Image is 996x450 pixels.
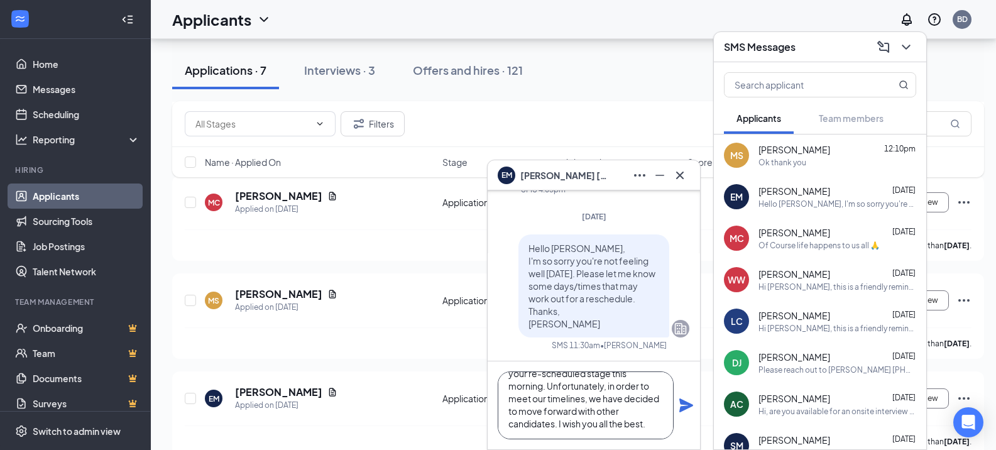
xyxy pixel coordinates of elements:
[944,437,970,446] b: [DATE]
[205,156,281,168] span: Name · Applied On
[351,116,366,131] svg: Filter
[673,321,688,336] svg: Company
[235,189,322,203] h5: [PERSON_NAME]
[33,234,140,259] a: Job Postings
[600,340,667,351] span: • [PERSON_NAME]
[731,315,743,327] div: LC
[927,12,942,27] svg: QuestionInfo
[33,316,140,341] a: OnboardingCrown
[327,289,337,299] svg: Document
[873,37,894,57] button: ComposeMessage
[758,434,830,446] span: [PERSON_NAME]
[899,40,914,55] svg: ChevronDown
[341,111,405,136] button: Filter Filters
[442,294,557,307] div: Application
[892,185,916,195] span: [DATE]
[892,393,916,402] span: [DATE]
[33,259,140,284] a: Talent Network
[758,199,916,209] div: Hello [PERSON_NAME], I'm so sorry you're not feeling well [DATE]. Please let me know some days/ti...
[327,387,337,397] svg: Document
[33,133,141,146] div: Reporting
[208,197,220,208] div: MC
[679,398,694,413] svg: Plane
[944,241,970,250] b: [DATE]
[758,392,830,405] span: [PERSON_NAME]
[758,365,916,375] div: Please reach out to [PERSON_NAME] [PHONE_NUMBER] instead. Thank you!
[732,356,742,369] div: DJ
[896,37,916,57] button: ChevronDown
[876,40,891,55] svg: ComposeMessage
[582,212,606,221] span: [DATE]
[33,77,140,102] a: Messages
[892,268,916,278] span: [DATE]
[953,407,983,437] div: Open Intercom Messenger
[520,168,608,182] span: [PERSON_NAME] [PERSON_NAME]
[956,195,971,210] svg: Ellipses
[208,295,219,306] div: MS
[235,287,322,301] h5: [PERSON_NAME]
[956,391,971,406] svg: Ellipses
[884,144,916,153] span: 12:10pm
[33,209,140,234] a: Sourcing Tools
[209,393,219,404] div: EM
[892,351,916,361] span: [DATE]
[413,62,523,78] div: Offers and hires · 121
[758,323,916,334] div: Hi [PERSON_NAME], this is a friendly reminder that your meeting at [STREET_ADDRESS][PERSON_NAME] ...
[327,191,337,201] svg: Document
[758,185,830,197] span: [PERSON_NAME]
[758,143,830,156] span: [PERSON_NAME]
[730,190,743,203] div: EM
[724,40,796,54] h3: SMS Messages
[15,297,138,307] div: Team Management
[235,385,322,399] h5: [PERSON_NAME]
[730,149,743,162] div: MS
[14,13,26,25] svg: WorkstreamLogo
[442,196,557,209] div: Application
[736,112,781,124] span: Applicants
[687,156,713,168] span: Score
[630,165,650,185] button: Ellipses
[304,62,375,78] div: Interviews · 3
[652,168,667,183] svg: Minimize
[315,119,325,129] svg: ChevronDown
[758,309,830,322] span: [PERSON_NAME]
[758,240,880,251] div: Of Course life happens to us all 🙏
[632,168,647,183] svg: Ellipses
[235,203,337,216] div: Applied on [DATE]
[15,165,138,175] div: Hiring
[195,117,310,131] input: All Stages
[944,339,970,348] b: [DATE]
[552,340,600,351] div: SMS 11:30am
[956,293,971,308] svg: Ellipses
[730,232,744,244] div: MC
[498,371,674,439] textarea: Hello [PERSON_NAME], I understand you did not show for your re-scheduled stage this morning. Unfo...
[235,301,337,314] div: Applied on [DATE]
[892,310,916,319] span: [DATE]
[33,184,140,209] a: Applicants
[442,156,468,168] span: Stage
[758,226,830,239] span: [PERSON_NAME]
[33,391,140,416] a: SurveysCrown
[758,282,916,292] div: Hi [PERSON_NAME], this is a friendly reminder that your meeting at [STREET_ADDRESS][PERSON_NAME] ...
[650,165,670,185] button: Minimize
[950,119,960,129] svg: MagnifyingGlass
[758,406,916,417] div: Hi, are you available for an onsite interview for the Sports Event Chef position between [DATE] t...
[758,157,806,168] div: Ok thank you
[256,12,271,27] svg: ChevronDown
[758,351,830,363] span: [PERSON_NAME]
[892,227,916,236] span: [DATE]
[672,168,687,183] svg: Cross
[758,268,830,280] span: [PERSON_NAME]
[899,80,909,90] svg: MagnifyingGlass
[33,102,140,127] a: Scheduling
[15,425,28,437] svg: Settings
[892,434,916,444] span: [DATE]
[730,398,743,410] div: AC
[235,399,337,412] div: Applied on [DATE]
[670,165,690,185] button: Cross
[528,243,655,329] span: Hello [PERSON_NAME], I'm so sorry you're not feeling well [DATE]. Please let me know some days/ti...
[899,12,914,27] svg: Notifications
[819,112,884,124] span: Team members
[442,392,557,405] div: Application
